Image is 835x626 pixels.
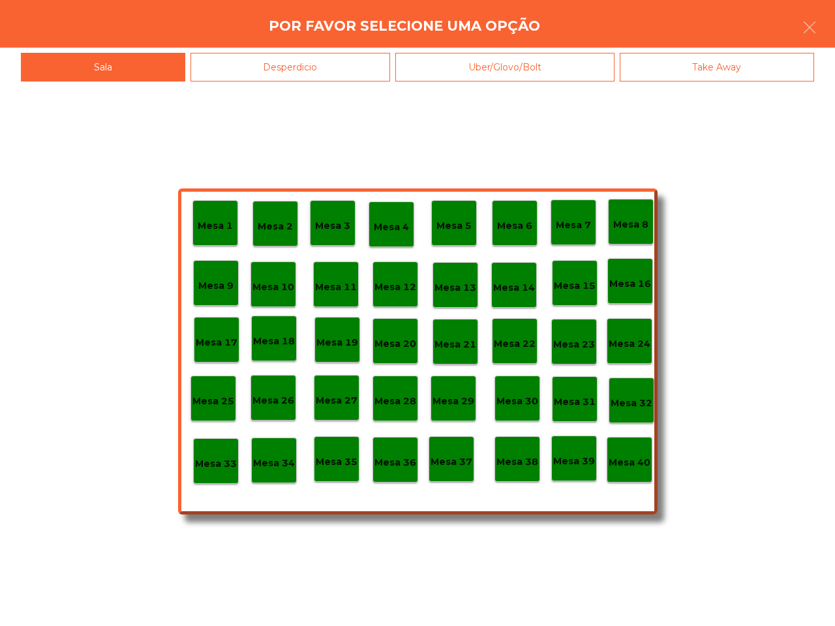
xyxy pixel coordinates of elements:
[374,394,416,409] p: Mesa 28
[609,455,650,470] p: Mesa 40
[192,394,234,409] p: Mesa 25
[553,454,595,469] p: Mesa 39
[316,455,357,469] p: Mesa 35
[253,334,295,349] p: Mesa 18
[316,393,357,408] p: Mesa 27
[374,280,416,295] p: Mesa 12
[374,220,409,235] p: Mesa 4
[620,53,815,82] div: Take Away
[436,218,472,233] p: Mesa 5
[196,335,237,350] p: Mesa 17
[434,337,476,352] p: Mesa 21
[553,337,595,352] p: Mesa 23
[613,217,648,232] p: Mesa 8
[496,455,538,469] p: Mesa 38
[374,455,416,470] p: Mesa 36
[316,335,358,350] p: Mesa 19
[609,276,651,291] p: Mesa 16
[609,336,650,351] p: Mesa 24
[315,280,357,295] p: Mesa 11
[494,336,536,351] p: Mesa 22
[497,218,532,233] p: Mesa 6
[190,53,391,82] div: Desperdicio
[252,393,294,408] p: Mesa 26
[554,395,596,410] p: Mesa 31
[315,218,350,233] p: Mesa 3
[434,280,476,295] p: Mesa 13
[493,280,535,295] p: Mesa 14
[496,394,538,409] p: Mesa 30
[269,16,540,36] h4: Por favor selecione uma opção
[433,394,474,409] p: Mesa 29
[252,280,294,295] p: Mesa 10
[395,53,615,82] div: Uber/Glovo/Bolt
[374,336,416,351] p: Mesa 20
[253,456,295,471] p: Mesa 34
[21,53,185,82] div: Sala
[554,278,596,293] p: Mesa 15
[198,278,234,293] p: Mesa 9
[431,455,472,469] p: Mesa 37
[611,396,652,411] p: Mesa 32
[556,218,591,233] p: Mesa 7
[195,456,237,471] p: Mesa 33
[198,218,233,233] p: Mesa 1
[258,219,293,234] p: Mesa 2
